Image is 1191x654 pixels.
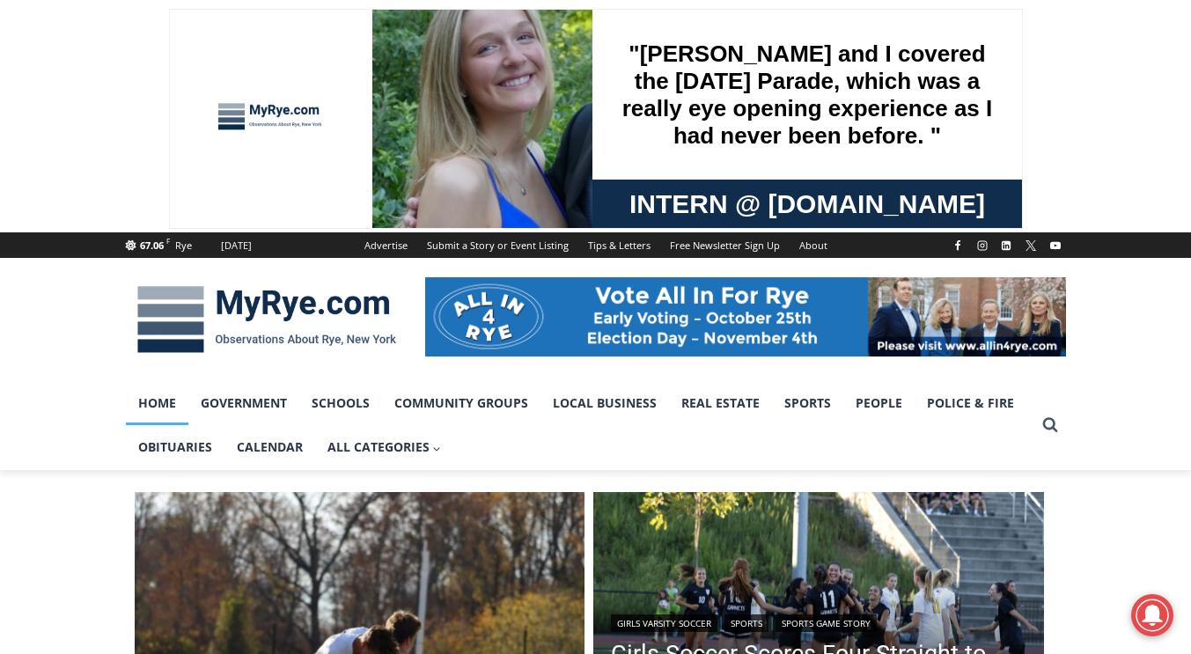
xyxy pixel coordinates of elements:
a: Sports [772,381,843,425]
span: 67.06 [140,239,164,252]
a: People [843,381,915,425]
a: Calendar [224,425,315,469]
a: Linkedin [996,235,1017,256]
a: Free Newsletter Sign Up [660,232,790,258]
a: Obituaries [126,425,224,469]
a: Local Business [540,381,669,425]
a: Open Tues. - Sun. [PHONE_NUMBER] [1,177,177,219]
div: "the precise, almost orchestrated movements of cutting and assembling sushi and [PERSON_NAME] mak... [181,110,259,210]
a: Advertise [355,232,417,258]
nav: Secondary Navigation [355,232,837,258]
div: "[PERSON_NAME] and I covered the [DATE] Parade, which was a really eye opening experience as I ha... [445,1,832,171]
div: [DATE] [221,238,252,254]
a: Tips & Letters [578,232,660,258]
a: Instagram [972,235,993,256]
span: Intern @ [DOMAIN_NAME] [460,175,816,215]
a: Government [188,381,299,425]
a: About [790,232,837,258]
span: Open Tues. - Sun. [PHONE_NUMBER] [5,181,173,248]
img: All in for Rye [425,277,1066,356]
button: View Search Form [1034,409,1066,441]
a: Real Estate [669,381,772,425]
a: Facebook [947,235,968,256]
div: Rye [175,238,192,254]
a: Sports Game Story [776,614,877,632]
img: MyRye.com [126,274,408,365]
button: Child menu of All Categories [315,425,454,469]
span: F [166,236,170,246]
a: Girls Varsity Soccer [611,614,717,632]
a: X [1020,235,1041,256]
a: Police & Fire [915,381,1026,425]
a: Intern @ [DOMAIN_NAME] [423,171,853,219]
a: Submit a Story or Event Listing [417,232,578,258]
a: Home [126,381,188,425]
a: Schools [299,381,382,425]
nav: Primary Navigation [126,381,1034,470]
a: Sports [724,614,768,632]
a: Community Groups [382,381,540,425]
div: | | [611,611,1026,632]
a: YouTube [1045,235,1066,256]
